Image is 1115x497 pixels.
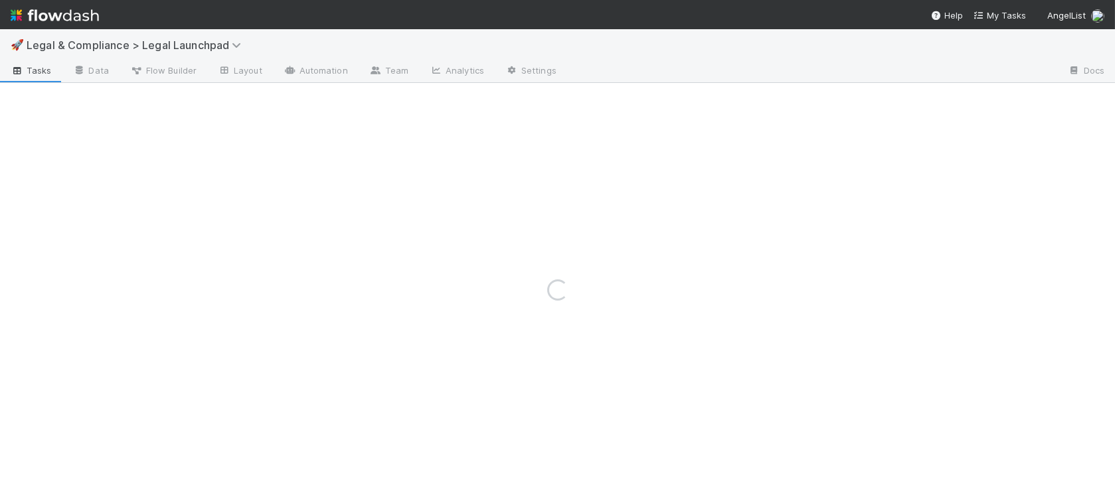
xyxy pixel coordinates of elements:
[1091,9,1104,23] img: avatar_b5be9b1b-4537-4870-b8e7-50cc2287641b.png
[273,61,359,82] a: Automation
[1057,61,1115,82] a: Docs
[419,61,495,82] a: Analytics
[974,10,1026,21] span: My Tasks
[11,64,52,77] span: Tasks
[62,61,120,82] a: Data
[11,4,99,27] img: logo-inverted-e16ddd16eac7371096b0.svg
[27,38,248,52] span: Legal & Compliance > Legal Launchpad
[207,61,273,82] a: Layout
[1047,10,1086,21] span: AngelList
[495,61,567,82] a: Settings
[359,61,419,82] a: Team
[120,61,207,82] a: Flow Builder
[130,64,197,77] span: Flow Builder
[11,39,24,50] span: 🚀
[931,9,963,22] div: Help
[974,9,1026,22] a: My Tasks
